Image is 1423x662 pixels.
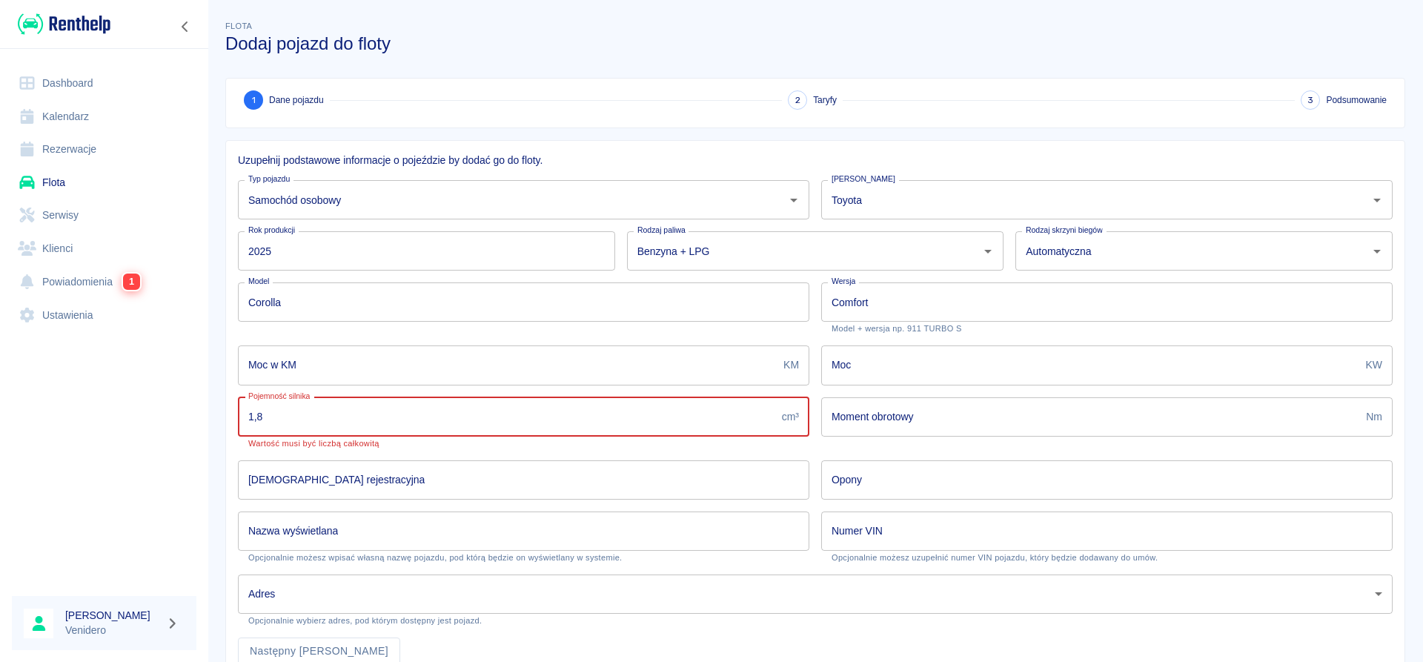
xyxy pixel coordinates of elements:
span: Flota [225,21,252,30]
p: Venidero [65,623,160,638]
p: KW [1366,357,1382,373]
a: Flota [12,166,196,199]
label: [PERSON_NAME] [832,173,895,185]
input: Michelin Pilot Sport 4S 245/35 R20 [821,460,1393,500]
button: Otwórz [1367,190,1387,211]
button: Otwórz [1367,241,1387,262]
input: 1J4FA29P4YP728937 [821,512,1393,551]
p: Opcjonalnie wybierz adres, pod którym dostępny jest pojazd. [248,616,1382,626]
p: Uzupełnij podstawowe informacje o pojeździe by dodać go do floty. [238,153,1393,168]
span: 1 [252,93,256,108]
a: Powiadomienia1 [12,265,196,299]
a: Serwisy [12,199,196,232]
span: Podsumowanie [1326,93,1387,107]
label: Model [248,276,269,287]
img: Renthelp logo [18,12,110,36]
label: Rodzaj paliwa [637,225,686,236]
input: Turbo S [821,282,1393,322]
label: Typ pojazdu [248,173,290,185]
p: cm³ [782,409,799,425]
a: Kalendarz [12,100,196,133]
input: Porsche [828,187,1344,213]
a: Rezerwacje [12,133,196,166]
span: 2 [795,93,800,108]
h6: [PERSON_NAME] [65,608,160,623]
label: Rok produkcji [248,225,295,236]
p: Model + wersja np. 911 TURBO S [832,324,1382,334]
button: Otwórz [978,241,998,262]
a: Ustawienia [12,299,196,332]
a: Klienci [12,232,196,265]
label: Rodzaj skrzyni biegów [1026,225,1103,236]
button: Zwiń nawigację [174,17,196,36]
p: Wartość musi być liczbą całkowitą [248,439,799,448]
label: Pojemność silnika [248,391,310,402]
label: Wersja [832,276,855,287]
input: 911 [238,282,809,322]
input: Typ pojazdu [245,187,761,213]
input: Diesel [634,238,956,264]
span: Taryfy [813,93,837,107]
h3: Dodaj pojazd do floty [225,33,1405,54]
p: KM [783,357,799,373]
input: Porsche 911 Turbo 2021 Akrapovič mod [238,512,809,551]
span: 3 [1307,93,1313,108]
a: Dashboard [12,67,196,100]
button: Otwórz [783,190,804,211]
p: Nm [1366,409,1382,425]
input: G0RTHLP [238,460,809,500]
span: Dane pojazdu [269,93,324,107]
span: 1 [123,274,140,291]
p: Opcjonalnie możesz wpisać własną nazwę pojazdu, pod którą będzie on wyświetlany w systemie. [248,553,799,563]
p: Opcjonalnie możesz uzupełnić numer VIN pojazdu, który będzie dodawany do umów. [832,553,1382,563]
a: Renthelp logo [12,12,110,36]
